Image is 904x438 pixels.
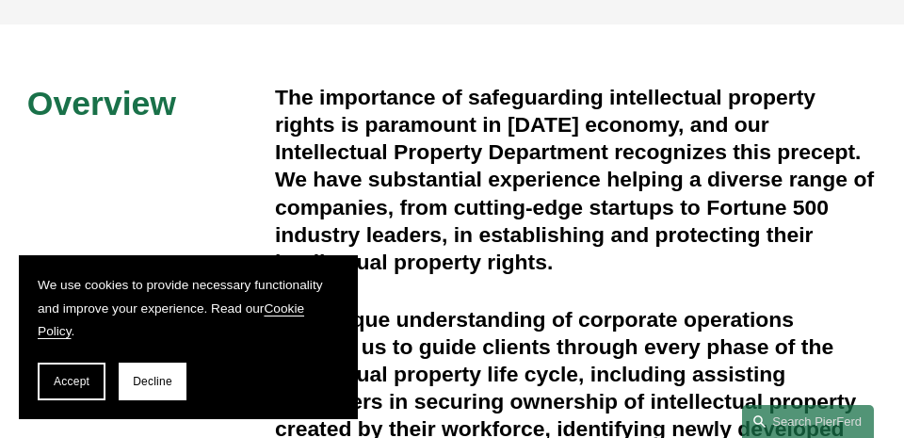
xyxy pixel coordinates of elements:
button: Accept [38,363,105,400]
button: Decline [119,363,186,400]
p: We use cookies to provide necessary functionality and improve your experience. Read our . [38,274,339,344]
span: Decline [133,375,172,388]
a: Search this site [742,405,874,438]
span: Accept [54,375,89,388]
span: Overview [27,85,176,122]
section: Cookie banner [19,255,358,419]
h4: The importance of safeguarding intellectual property rights is paramount in [DATE] economy, and o... [275,84,877,276]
